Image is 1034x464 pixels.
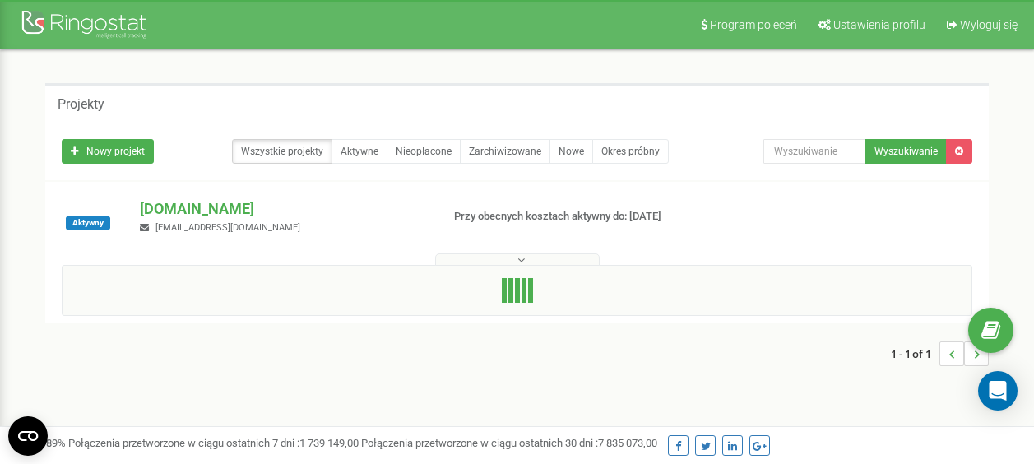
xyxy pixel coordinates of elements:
[332,139,387,164] a: Aktywne
[763,139,866,164] input: Wyszukiwanie
[454,209,663,225] p: Przy obecnych kosztach aktywny do: [DATE]
[833,18,925,31] span: Ustawienia profilu
[460,139,550,164] a: Zarchiwizowane
[62,139,154,164] a: Nowy projekt
[592,139,669,164] a: Okres próbny
[865,139,947,164] button: Wyszukiwanie
[598,437,657,449] u: 7 835 073,00
[66,216,110,230] span: Aktywny
[232,139,332,164] a: Wszystkie projekty
[68,437,359,449] span: Połączenia przetworzone w ciągu ostatnich 7 dni :
[978,371,1018,411] div: Open Intercom Messenger
[960,18,1018,31] span: Wyloguj się
[387,139,461,164] a: Nieopłacone
[361,437,657,449] span: Połączenia przetworzone w ciągu ostatnich 30 dni :
[8,416,48,456] button: Open CMP widget
[299,437,359,449] u: 1 739 149,00
[891,341,939,366] span: 1 - 1 of 1
[549,139,593,164] a: Nowe
[155,222,300,233] span: [EMAIL_ADDRESS][DOMAIN_NAME]
[58,97,104,112] h5: Projekty
[891,325,989,383] nav: ...
[140,198,427,220] p: [DOMAIN_NAME]
[710,18,797,31] span: Program poleceń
